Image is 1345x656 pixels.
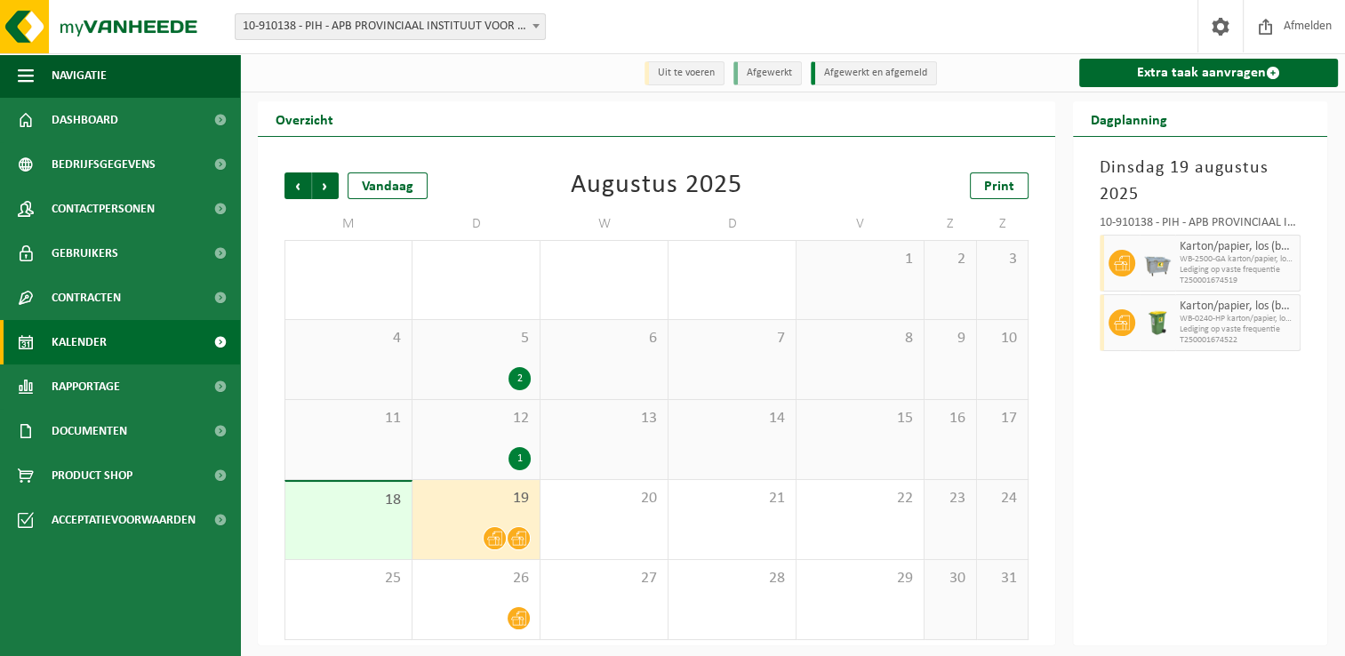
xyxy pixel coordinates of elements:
[1180,324,1295,335] span: Lediging op vaste frequentie
[549,569,659,588] span: 27
[677,489,787,508] span: 21
[52,53,107,98] span: Navigatie
[284,208,412,240] td: M
[933,569,967,588] span: 30
[1180,314,1295,324] span: WB-0240-HP karton/papier, los (bedrijven)
[805,569,915,588] span: 29
[571,172,742,199] div: Augustus 2025
[52,98,118,142] span: Dashboard
[549,489,659,508] span: 20
[1180,254,1295,265] span: WB-2500-GA karton/papier, los (bedrijven)
[312,172,339,199] span: Volgende
[805,250,915,269] span: 1
[668,208,797,240] td: D
[933,250,967,269] span: 2
[294,329,403,348] span: 4
[1079,59,1338,87] a: Extra taak aanvragen
[294,569,403,588] span: 25
[52,320,107,364] span: Kalender
[1180,265,1295,276] span: Lediging op vaste frequentie
[540,208,668,240] td: W
[412,208,540,240] td: D
[508,447,531,470] div: 1
[294,491,403,510] span: 18
[52,498,196,542] span: Acceptatievoorwaarden
[235,13,546,40] span: 10-910138 - PIH - APB PROVINCIAAL INSTITUUT VOOR HYGIENE - ANTWERPEN
[977,208,1029,240] td: Z
[933,489,967,508] span: 23
[1073,101,1185,136] h2: Dagplanning
[258,101,351,136] h2: Overzicht
[52,142,156,187] span: Bedrijfsgegevens
[52,453,132,498] span: Product Shop
[1180,240,1295,254] span: Karton/papier, los (bedrijven)
[294,409,403,428] span: 11
[421,329,531,348] span: 5
[986,489,1020,508] span: 24
[421,489,531,508] span: 19
[677,409,787,428] span: 14
[986,329,1020,348] span: 10
[805,489,915,508] span: 22
[236,14,545,39] span: 10-910138 - PIH - APB PROVINCIAAL INSTITUUT VOOR HYGIENE - ANTWERPEN
[986,409,1020,428] span: 17
[797,208,925,240] td: V
[1180,276,1295,286] span: T250001674519
[644,61,725,85] li: Uit te voeren
[348,172,428,199] div: Vandaag
[1100,155,1301,208] h3: Dinsdag 19 augustus 2025
[284,172,311,199] span: Vorige
[52,364,120,409] span: Rapportage
[984,180,1014,194] span: Print
[421,569,531,588] span: 26
[1144,309,1171,336] img: WB-0240-HPE-GN-50
[52,409,127,453] span: Documenten
[52,231,118,276] span: Gebruikers
[986,569,1020,588] span: 31
[733,61,802,85] li: Afgewerkt
[421,409,531,428] span: 12
[925,208,977,240] td: Z
[549,409,659,428] span: 13
[805,409,915,428] span: 15
[933,409,967,428] span: 16
[549,329,659,348] span: 6
[1180,300,1295,314] span: Karton/papier, los (bedrijven)
[52,187,155,231] span: Contactpersonen
[508,367,531,390] div: 2
[933,329,967,348] span: 9
[677,569,787,588] span: 28
[970,172,1029,199] a: Print
[805,329,915,348] span: 8
[52,276,121,320] span: Contracten
[677,329,787,348] span: 7
[1144,250,1171,276] img: WB-2500-GAL-GY-01
[1100,217,1301,235] div: 10-910138 - PIH - APB PROVINCIAAL INSTITUUT VOOR HYGIENE - [GEOGRAPHIC_DATA]
[1180,335,1295,346] span: T250001674522
[811,61,937,85] li: Afgewerkt en afgemeld
[986,250,1020,269] span: 3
